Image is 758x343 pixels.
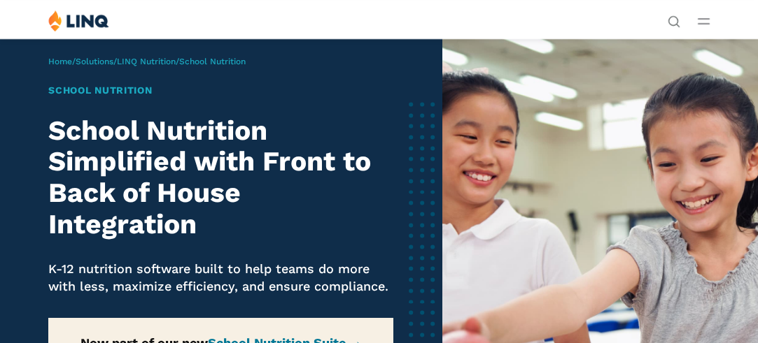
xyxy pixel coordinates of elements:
h1: School Nutrition [48,83,393,98]
a: Solutions [76,57,113,66]
span: School Nutrition [179,57,246,66]
p: K-12 nutrition software built to help teams do more with less, maximize efficiency, and ensure co... [48,260,393,295]
nav: Utility Navigation [668,10,680,27]
h2: School Nutrition Simplified with Front to Back of House Integration [48,115,393,241]
a: Home [48,57,72,66]
img: LINQ | K‑12 Software [48,10,109,31]
a: LINQ Nutrition [117,57,176,66]
button: Open Search Bar [668,14,680,27]
button: Open Main Menu [698,13,710,29]
span: / / / [48,57,246,66]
